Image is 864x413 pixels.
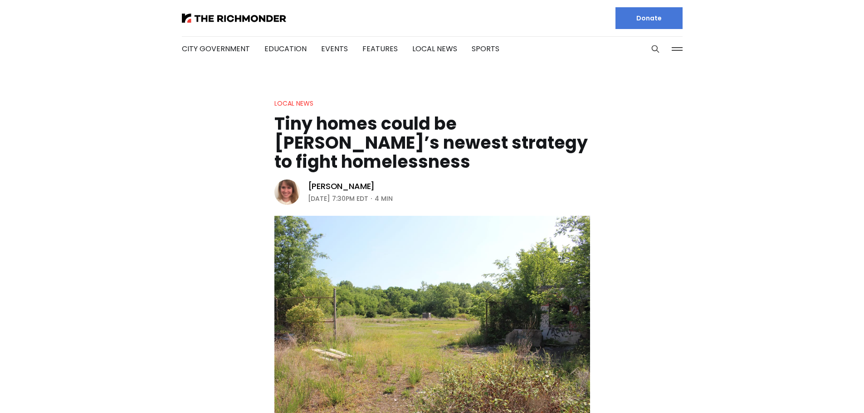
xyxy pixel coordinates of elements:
a: Local News [274,99,313,108]
h1: Tiny homes could be [PERSON_NAME]’s newest strategy to fight homelessness [274,114,590,171]
iframe: portal-trigger [787,369,864,413]
a: City Government [182,44,250,54]
a: Features [362,44,398,54]
a: [PERSON_NAME] [308,181,375,192]
a: Sports [472,44,499,54]
a: Local News [412,44,457,54]
a: Events [321,44,348,54]
img: Sarah Vogelsong [274,180,300,205]
a: Education [264,44,307,54]
img: The Richmonder [182,14,286,23]
a: Donate [615,7,683,29]
time: [DATE] 7:30PM EDT [308,193,368,204]
button: Search this site [649,42,662,56]
span: 4 min [375,193,393,204]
